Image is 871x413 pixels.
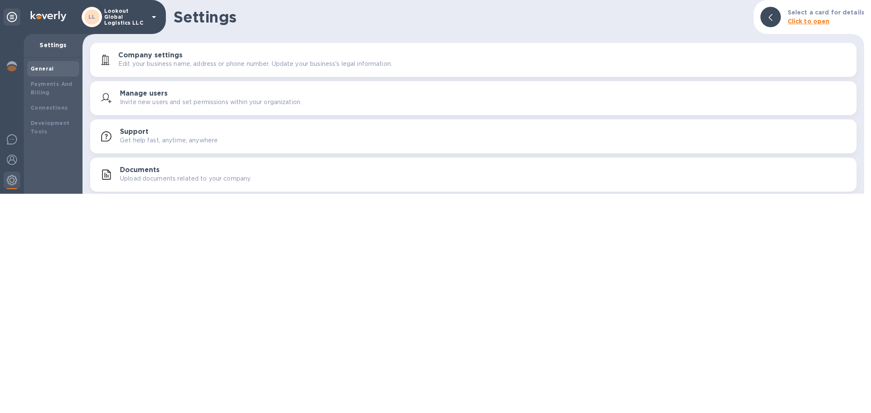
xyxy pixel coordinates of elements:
[788,18,830,25] b: Click to open
[31,11,66,21] img: Logo
[31,41,76,49] p: Settings
[90,119,857,153] button: SupportGet help fast, anytime, anywhere
[3,8,20,25] div: Unpin categories
[788,9,864,16] b: Select a card for details
[120,136,218,145] p: Get help fast, anytime, anywhere
[118,51,182,59] h3: Company settings
[120,174,251,183] p: Upload documents related to your company.
[90,81,857,115] button: Manage usersInvite new users and set permissions within your organization.
[31,65,54,72] b: General
[31,105,68,111] b: Connections
[120,90,168,98] h3: Manage users
[104,8,147,26] p: Lookout Global Logistics LLC
[88,14,96,20] b: LL
[120,166,159,174] h3: Documents
[90,158,857,192] button: DocumentsUpload documents related to your company.
[31,120,69,135] b: Development Tools
[120,98,302,107] p: Invite new users and set permissions within your organization.
[118,59,392,68] p: Edit your business name, address or phone number. Update your business's legal information.
[31,81,73,96] b: Payments And Billing
[174,8,747,26] h1: Settings
[90,43,857,77] button: Company settingsEdit your business name, address or phone number. Update your business's legal in...
[120,128,148,136] h3: Support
